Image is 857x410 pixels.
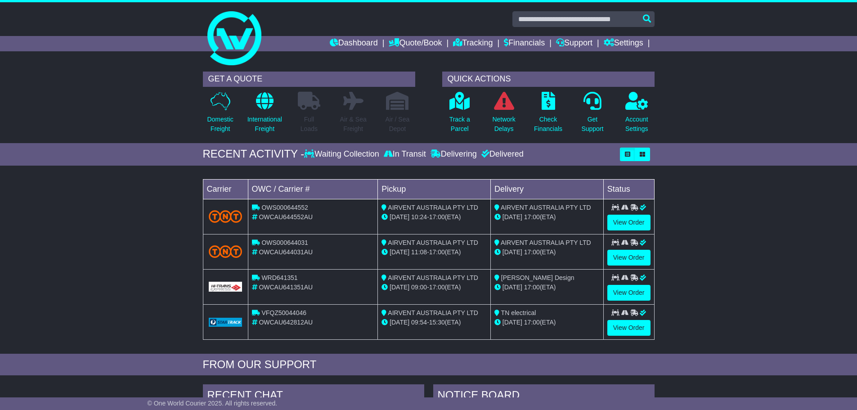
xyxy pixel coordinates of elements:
a: InternationalFreight [247,91,283,139]
span: [DATE] [503,213,522,221]
td: Delivery [490,179,603,199]
span: 17:00 [524,284,540,291]
span: AIRVENT AUSTRALIA PTY LTD [388,309,478,316]
div: In Transit [381,149,428,159]
a: GetSupport [581,91,604,139]
div: (ETA) [494,248,600,257]
div: Delivered [479,149,524,159]
span: [DATE] [390,284,409,291]
span: [DATE] [390,248,409,256]
span: 15:30 [429,319,445,326]
a: View Order [607,320,651,336]
span: WRD641351 [261,274,297,281]
a: AccountSettings [625,91,649,139]
td: OWC / Carrier # [248,179,378,199]
div: (ETA) [494,318,600,327]
img: GetCarrierServiceLogo [209,282,242,292]
span: AIRVENT AUSTRALIA PTY LTD [388,274,478,281]
div: (ETA) [494,283,600,292]
span: © One World Courier 2025. All rights reserved. [148,400,278,407]
span: 17:00 [524,213,540,221]
span: TN electrical [501,309,536,316]
span: 17:00 [524,248,540,256]
div: Waiting Collection [304,149,381,159]
p: Check Financials [534,115,562,134]
span: VFQZ50044046 [261,309,306,316]
p: Network Delays [492,115,515,134]
p: Track a Parcel [449,115,470,134]
a: Financials [504,36,545,51]
span: 09:00 [411,284,427,291]
span: OWCAU641351AU [259,284,313,291]
a: Settings [604,36,643,51]
span: [DATE] [390,319,409,326]
a: Track aParcel [449,91,471,139]
span: 10:24 [411,213,427,221]
span: AIRVENT AUSTRALIA PTY LTD [501,204,591,211]
span: 11:08 [411,248,427,256]
span: 17:00 [524,319,540,326]
td: Pickup [378,179,491,199]
span: 17:00 [429,248,445,256]
img: TNT_Domestic.png [209,210,242,222]
span: [PERSON_NAME] Design [501,274,574,281]
div: FROM OUR SUPPORT [203,358,655,371]
img: GetCarrierServiceLogo [209,318,242,327]
p: Get Support [581,115,603,134]
div: - (ETA) [381,318,487,327]
div: Delivering [428,149,479,159]
div: - (ETA) [381,283,487,292]
span: AIRVENT AUSTRALIA PTY LTD [388,204,478,211]
span: 17:00 [429,284,445,291]
p: Air / Sea Depot [386,115,410,134]
a: View Order [607,250,651,266]
a: Dashboard [330,36,378,51]
p: Air & Sea Freight [340,115,367,134]
span: [DATE] [503,284,522,291]
div: GET A QUOTE [203,72,415,87]
span: OWCAU644552AU [259,213,313,221]
span: [DATE] [503,319,522,326]
img: TNT_Domestic.png [209,245,242,257]
span: [DATE] [503,248,522,256]
a: CheckFinancials [534,91,563,139]
p: International Freight [247,115,282,134]
a: View Order [607,215,651,230]
p: Full Loads [298,115,320,134]
a: Tracking [453,36,493,51]
span: OWCAU644031AU [259,248,313,256]
a: DomesticFreight [206,91,233,139]
a: View Order [607,285,651,301]
span: [DATE] [390,213,409,221]
span: AIRVENT AUSTRALIA PTY LTD [388,239,478,246]
span: 09:54 [411,319,427,326]
div: NOTICE BOARD [433,384,655,409]
span: 17:00 [429,213,445,221]
td: Status [603,179,654,199]
span: OWS000644031 [261,239,308,246]
a: Quote/Book [389,36,442,51]
div: - (ETA) [381,248,487,257]
a: Support [556,36,592,51]
div: - (ETA) [381,212,487,222]
div: RECENT ACTIVITY - [203,148,305,161]
p: Domestic Freight [207,115,233,134]
div: QUICK ACTIONS [442,72,655,87]
div: RECENT CHAT [203,384,424,409]
div: (ETA) [494,212,600,222]
td: Carrier [203,179,248,199]
span: OWS000644552 [261,204,308,211]
span: AIRVENT AUSTRALIA PTY LTD [501,239,591,246]
a: NetworkDelays [492,91,516,139]
span: OWCAU642812AU [259,319,313,326]
p: Account Settings [625,115,648,134]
